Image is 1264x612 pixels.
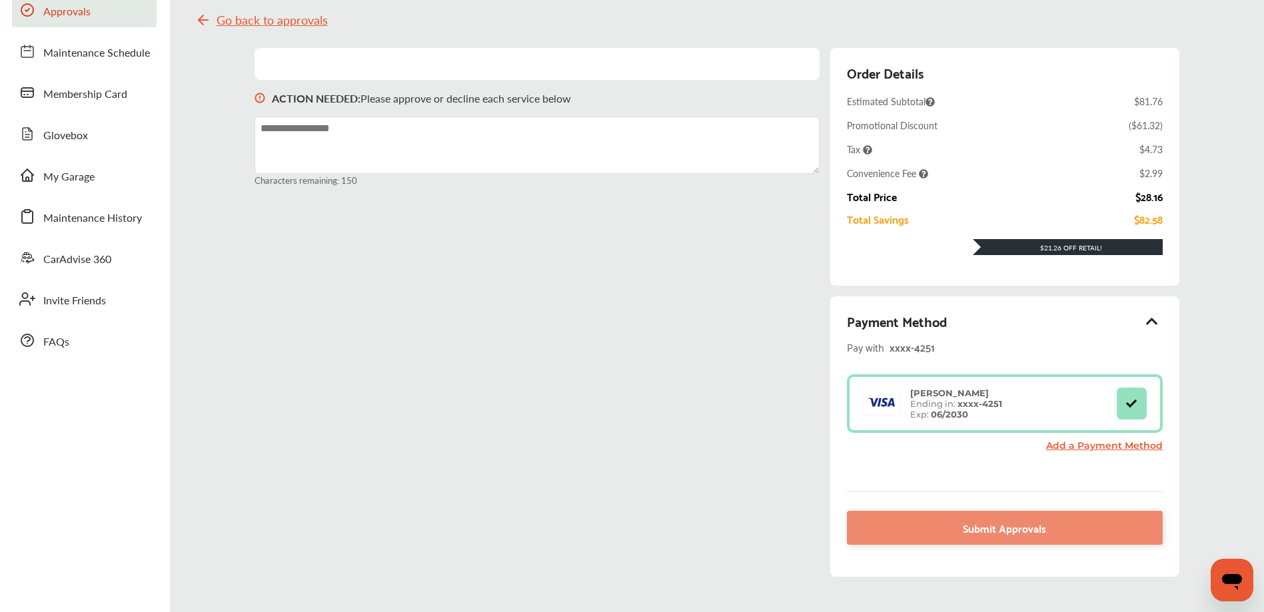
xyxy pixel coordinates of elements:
[1046,440,1163,452] a: Add a Payment Method
[12,323,157,358] a: FAQs
[195,12,211,28] img: svg+xml;base64,PHN2ZyB4bWxucz0iaHR0cDovL3d3dy53My5vcmcvMjAwMC9zdmciIHdpZHRoPSIyNCIgaGVpZ2h0PSIyNC...
[43,334,69,351] span: FAQs
[43,86,127,103] span: Membership Card
[957,398,1002,409] strong: xxxx- 4251
[847,310,1163,332] div: Payment Method
[43,292,106,310] span: Invite Friends
[43,45,150,62] span: Maintenance Schedule
[12,75,157,110] a: Membership Card
[12,34,157,69] a: Maintenance Schedule
[272,91,360,106] b: ACTION NEEDED :
[847,166,928,180] span: Convenience Fee
[973,243,1163,252] div: $21.26 Off Retail!
[43,127,88,145] span: Glovebox
[12,158,157,192] a: My Garage
[43,210,142,227] span: Maintenance History
[847,213,909,225] div: Total Savings
[890,338,1056,356] div: xxxx- 4251
[43,3,91,21] span: Approvals
[255,174,820,186] small: Characters remaining: 150
[1135,190,1163,202] div: $28.16
[217,13,328,27] span: Go back to approvals
[847,338,884,356] span: Pay with
[847,119,938,132] div: Promotional Discount
[1139,166,1163,180] div: $2.99
[910,388,989,398] strong: [PERSON_NAME]
[847,95,935,108] span: Estimated Subtotal
[847,190,897,202] div: Total Price
[1139,143,1163,156] div: $4.73
[931,409,968,420] strong: 06/2030
[272,91,571,106] p: Please approve or decline each service below
[1134,213,1163,225] div: $82.58
[1134,95,1163,108] div: $81.76
[847,61,924,84] div: Order Details
[12,117,157,151] a: Glovebox
[12,240,157,275] a: CarAdvise 360
[963,519,1046,537] span: Submit Approvals
[1211,559,1253,601] iframe: Button to launch messaging window
[847,143,872,156] span: Tax
[12,199,157,234] a: Maintenance History
[43,251,111,268] span: CarAdvise 360
[904,388,1009,420] div: Ending in: Exp:
[1129,119,1163,132] div: ( $61.32 )
[12,282,157,316] a: Invite Friends
[43,168,95,186] span: My Garage
[847,511,1163,545] a: Submit Approvals
[255,80,265,117] img: svg+xml;base64,PHN2ZyB3aWR0aD0iMTYiIGhlaWdodD0iMTciIHZpZXdCb3g9IjAgMCAxNiAxNyIgZmlsbD0ibm9uZSIgeG...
